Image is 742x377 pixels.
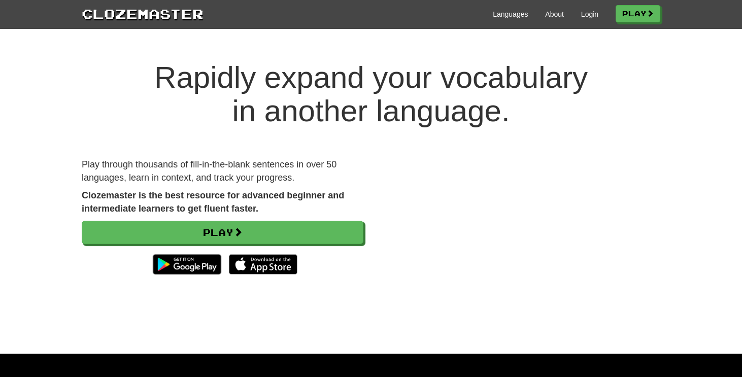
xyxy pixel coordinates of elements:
[581,9,598,19] a: Login
[148,249,226,280] img: Get it on Google Play
[82,221,363,244] a: Play
[82,4,204,23] a: Clozemaster
[82,190,344,214] strong: Clozemaster is the best resource for advanced beginner and intermediate learners to get fluent fa...
[616,5,660,22] a: Play
[82,158,363,184] p: Play through thousands of fill-in-the-blank sentences in over 50 languages, learn in context, and...
[229,254,297,275] img: Download_on_the_App_Store_Badge_US-UK_135x40-25178aeef6eb6b83b96f5f2d004eda3bffbb37122de64afbaef7...
[545,9,564,19] a: About
[493,9,528,19] a: Languages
